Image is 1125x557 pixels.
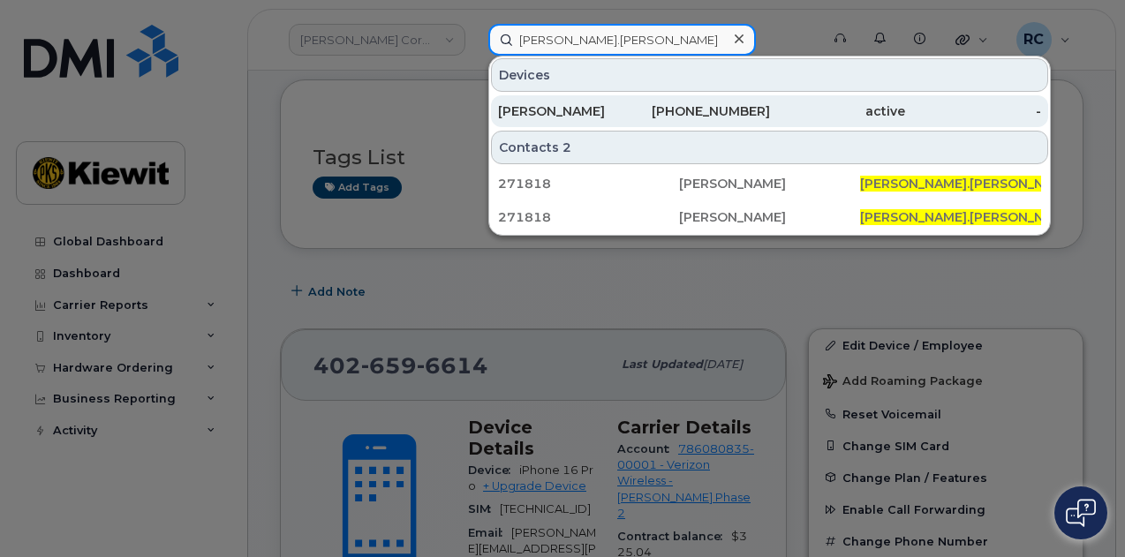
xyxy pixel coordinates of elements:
[905,102,1041,120] div: -
[860,176,1076,192] span: [PERSON_NAME].[PERSON_NAME]
[498,102,634,120] div: [PERSON_NAME]
[860,208,1041,226] div: @[DOMAIN_NAME]
[634,102,770,120] div: [PHONE_NUMBER]
[491,131,1048,164] div: Contacts
[679,175,860,192] div: [PERSON_NAME]
[679,208,860,226] div: [PERSON_NAME]
[491,58,1048,92] div: Devices
[491,168,1048,199] a: 271818[PERSON_NAME][PERSON_NAME].[PERSON_NAME]@[DOMAIN_NAME]
[498,175,679,192] div: 271818
[770,102,906,120] div: active
[1066,499,1096,527] img: Open chat
[488,24,756,56] input: Find something...
[491,95,1048,127] a: [PERSON_NAME][PHONE_NUMBER]active-
[860,209,1076,225] span: [PERSON_NAME].[PERSON_NAME]
[498,208,679,226] div: 271818
[860,175,1041,192] div: @[DOMAIN_NAME]
[562,139,571,156] span: 2
[491,201,1048,233] a: 271818[PERSON_NAME][PERSON_NAME].[PERSON_NAME]@[DOMAIN_NAME]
